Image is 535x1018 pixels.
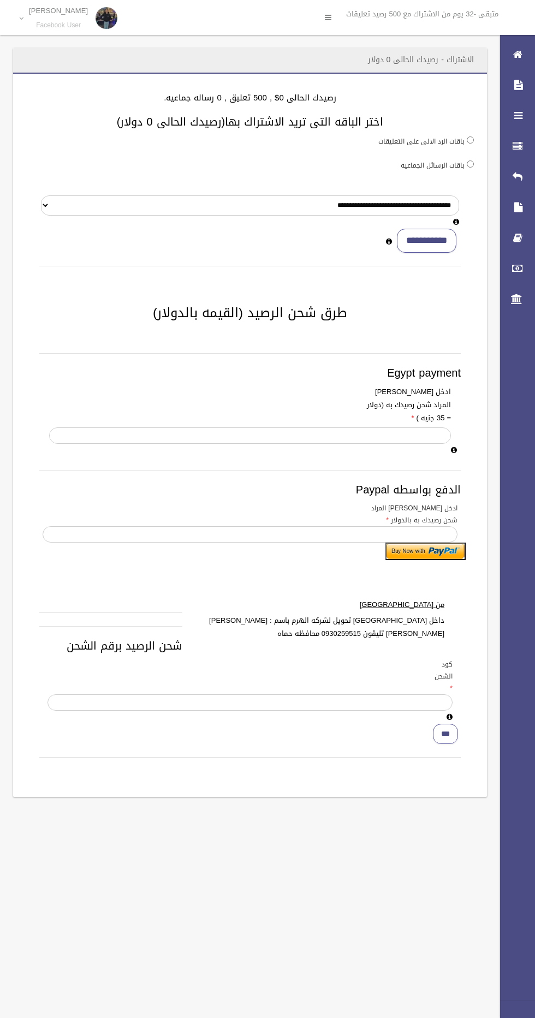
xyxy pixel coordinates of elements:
h4: رصيدك الحالى 0$ , 500 تعليق , 0 رساله جماعيه. [26,93,474,103]
label: داخل [GEOGRAPHIC_DATA] تحويل لشركه الهرم باسم : [PERSON_NAME] [PERSON_NAME] تليقون 0930259515 محا... [182,614,453,640]
h2: طرق شحن الرصيد (القيمه بالدولار) [26,306,474,320]
label: من [GEOGRAPHIC_DATA] [182,598,453,611]
p: [PERSON_NAME] [29,7,88,15]
header: الاشتراك - رصيدك الحالى 0 دولار [355,49,487,70]
label: باقات الرسائل الجماعيه [401,159,465,171]
input: Submit [385,543,466,560]
h3: اختر الباقه التى تريد الاشتراك بها(رصيدك الحالى 0 دولار) [26,116,474,128]
label: باقات الرد الالى على التعليقات [378,135,465,147]
small: Facebook User [29,21,88,29]
h3: Egypt payment [39,367,461,379]
h3: الدفع بواسطه Paypal [39,484,461,496]
h3: شحن الرصيد برقم الشحن [39,640,461,652]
